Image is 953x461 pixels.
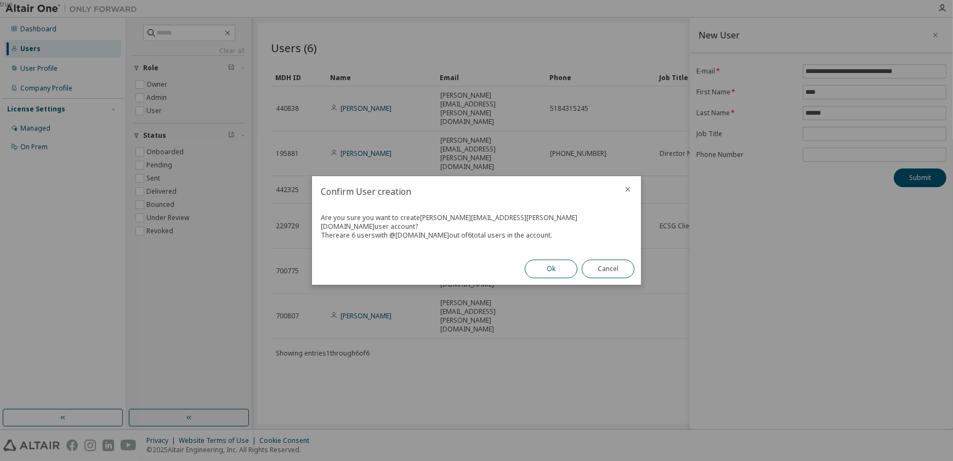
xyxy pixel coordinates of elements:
button: close [623,185,632,194]
button: Cancel [582,260,634,278]
div: Are you sure you want to create [PERSON_NAME][EMAIL_ADDRESS][PERSON_NAME][DOMAIN_NAME] user account? [321,213,632,231]
button: Ok [525,260,577,278]
h2: Confirm User creation [312,176,615,207]
div: There are 6 users with @ [DOMAIN_NAME] out of 6 total users in the account. [321,231,632,240]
